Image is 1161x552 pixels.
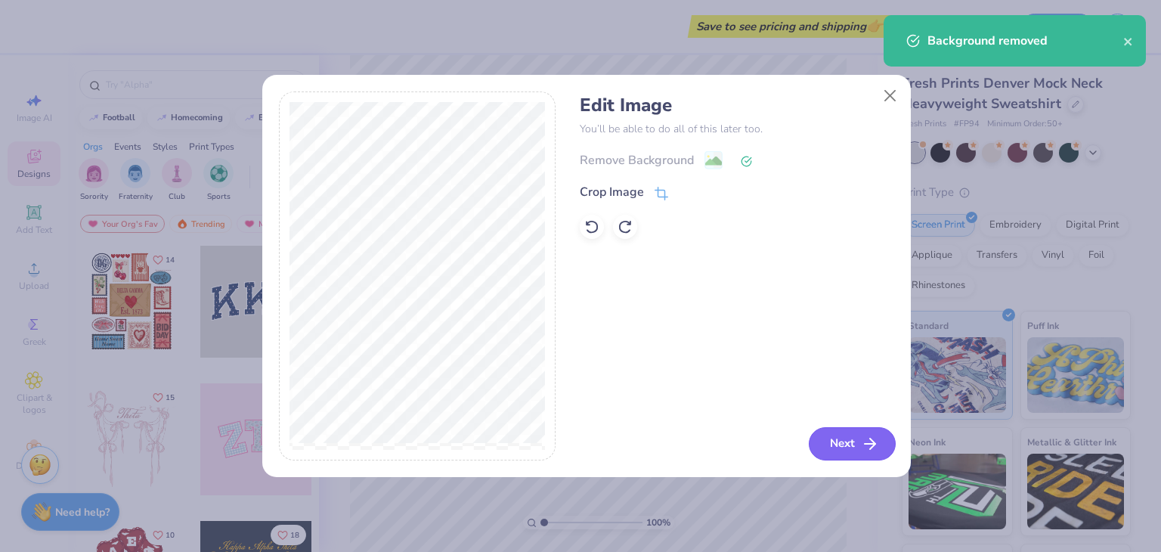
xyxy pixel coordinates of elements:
[927,32,1123,50] div: Background removed
[580,183,644,201] div: Crop Image
[580,121,893,137] p: You’ll be able to do all of this later too.
[1123,32,1134,50] button: close
[809,427,896,461] button: Next
[580,95,893,116] h4: Edit Image
[875,81,904,110] button: Close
